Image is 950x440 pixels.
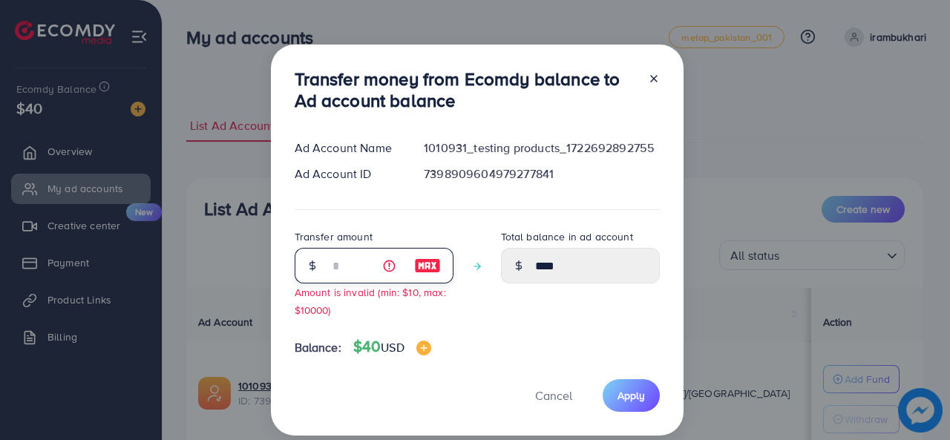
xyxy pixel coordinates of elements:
[416,341,431,355] img: image
[295,229,373,244] label: Transfer amount
[517,379,591,411] button: Cancel
[295,285,446,316] small: Amount is invalid (min: $10, max: $10000)
[412,139,671,157] div: 1010931_testing products_1722692892755
[617,388,645,403] span: Apply
[501,229,633,244] label: Total balance in ad account
[535,387,572,404] span: Cancel
[414,257,441,275] img: image
[603,379,660,411] button: Apply
[381,339,404,355] span: USD
[295,339,341,356] span: Balance:
[283,139,413,157] div: Ad Account Name
[295,68,636,111] h3: Transfer money from Ecomdy balance to Ad account balance
[353,338,431,356] h4: $40
[283,165,413,183] div: Ad Account ID
[412,165,671,183] div: 7398909604979277841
